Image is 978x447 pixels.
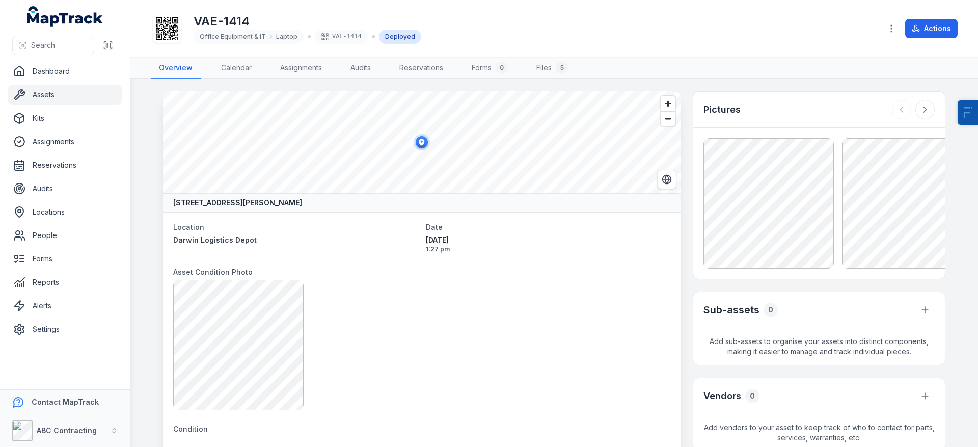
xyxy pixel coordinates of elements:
span: 1:27 pm [426,245,670,253]
span: Office Equipment & IT [200,33,266,41]
button: Zoom out [661,111,675,126]
a: Overview [151,58,201,79]
strong: [STREET_ADDRESS][PERSON_NAME] [173,198,302,208]
div: 0 [496,62,508,74]
a: Darwin Logistics Depot [173,235,418,245]
a: Reports [8,272,122,293]
div: 0 [745,389,759,403]
strong: Contact MapTrack [32,398,99,406]
div: 0 [764,303,778,317]
a: Audits [342,58,379,79]
a: Files5 [528,58,576,79]
div: Deployed [379,30,421,44]
time: 21/07/2025, 1:27:00 pm [426,235,670,253]
button: Actions [905,19,958,38]
h2: Sub-assets [703,303,759,317]
a: Settings [8,319,122,339]
span: Darwin Logistics Depot [173,235,257,244]
a: Locations [8,202,122,222]
strong: ABC Contracting [37,426,97,435]
span: Location [173,223,204,231]
a: Forms0 [464,58,516,79]
h1: VAE-1414 [194,13,421,30]
span: Condition [173,425,208,433]
div: VAE-1414 [315,30,368,44]
div: 5 [556,62,568,74]
h3: Pictures [703,102,741,117]
h3: Vendors [703,389,741,403]
a: Assignments [272,58,330,79]
a: Forms [8,249,122,269]
a: MapTrack [27,6,103,27]
a: Kits [8,108,122,128]
a: Audits [8,178,122,199]
a: Reservations [391,58,451,79]
canvas: Map [163,91,681,193]
a: Alerts [8,296,122,316]
a: Calendar [213,58,260,79]
a: Assets [8,85,122,105]
span: Laptop [276,33,297,41]
button: Zoom in [661,96,675,111]
a: Reservations [8,155,122,175]
span: Search [31,40,55,50]
a: Dashboard [8,61,122,82]
button: Switch to Satellite View [657,170,676,189]
span: Add sub-assets to organise your assets into distinct components, making it easier to manage and t... [693,328,945,365]
button: Search [12,36,94,55]
a: Assignments [8,132,122,152]
a: People [8,225,122,246]
span: Asset Condition Photo [173,268,253,276]
span: Date [426,223,443,231]
span: [DATE] [426,235,670,245]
